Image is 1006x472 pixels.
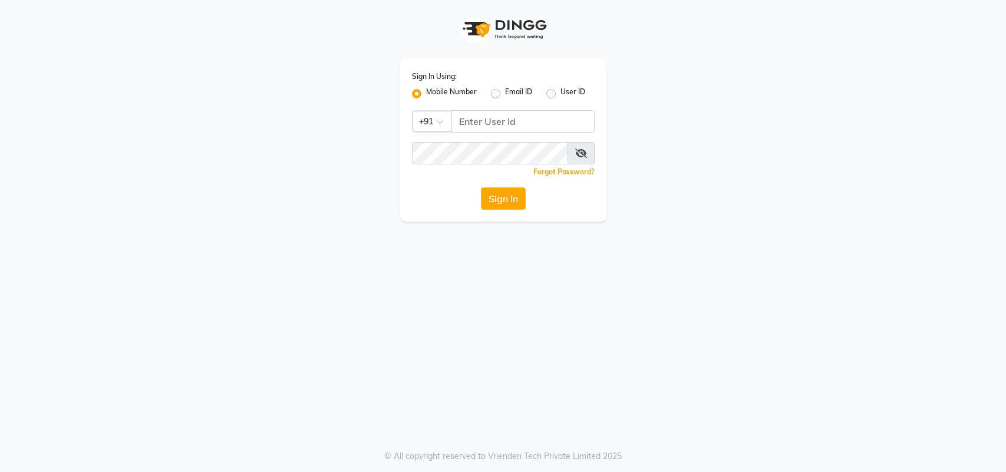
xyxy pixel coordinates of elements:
[533,167,595,176] a: Forgot Password?
[505,87,532,101] label: Email ID
[412,71,457,82] label: Sign In Using:
[451,110,595,133] input: Username
[560,87,585,101] label: User ID
[412,142,568,164] input: Username
[426,87,477,101] label: Mobile Number
[481,187,526,210] button: Sign In
[456,12,550,47] img: logo1.svg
